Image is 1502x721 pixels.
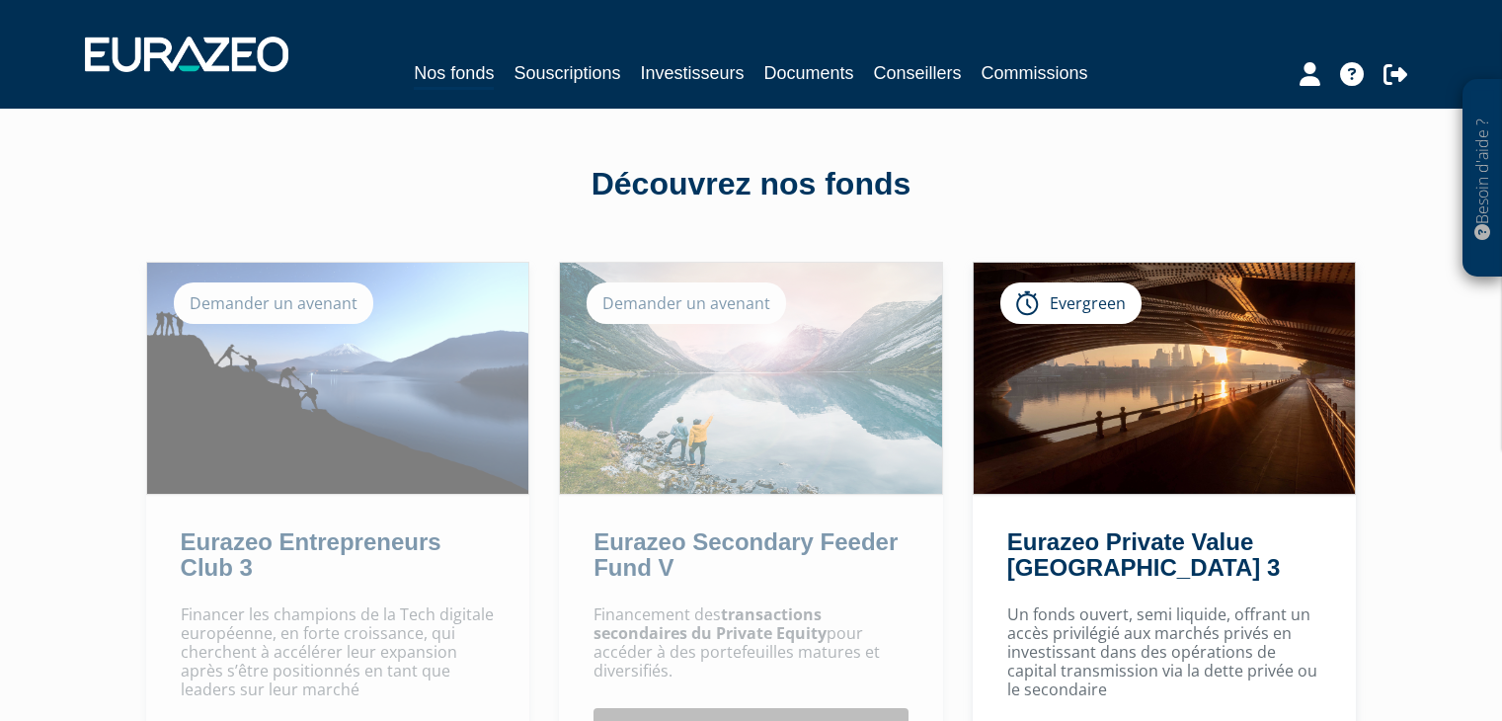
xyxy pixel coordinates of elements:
img: 1732889491-logotype_eurazeo_blanc_rvb.png [85,37,288,72]
div: Découvrez nos fonds [189,162,1314,207]
p: Financer les champions de la Tech digitale européenne, en forte croissance, qui cherchent à accél... [181,605,496,700]
p: Besoin d'aide ? [1471,90,1494,268]
a: Commissions [982,59,1088,87]
a: Investisseurs [640,59,744,87]
div: Demander un avenant [587,282,786,324]
a: Eurazeo Secondary Feeder Fund V [593,528,898,581]
a: Conseillers [874,59,962,87]
a: Souscriptions [514,59,620,87]
a: Eurazeo Private Value [GEOGRAPHIC_DATA] 3 [1007,528,1280,581]
img: Eurazeo Secondary Feeder Fund V [560,263,942,494]
div: Demander un avenant [174,282,373,324]
div: Evergreen [1000,282,1142,324]
p: Un fonds ouvert, semi liquide, offrant un accès privilégié aux marchés privés en investissant dan... [1007,605,1322,700]
a: Nos fonds [414,59,494,90]
img: Eurazeo Private Value Europe 3 [974,263,1356,494]
img: Eurazeo Entrepreneurs Club 3 [147,263,529,494]
strong: transactions secondaires du Private Equity [593,603,827,644]
a: Eurazeo Entrepreneurs Club 3 [181,528,441,581]
a: Documents [764,59,854,87]
p: Financement des pour accéder à des portefeuilles matures et diversifiés. [593,605,909,681]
